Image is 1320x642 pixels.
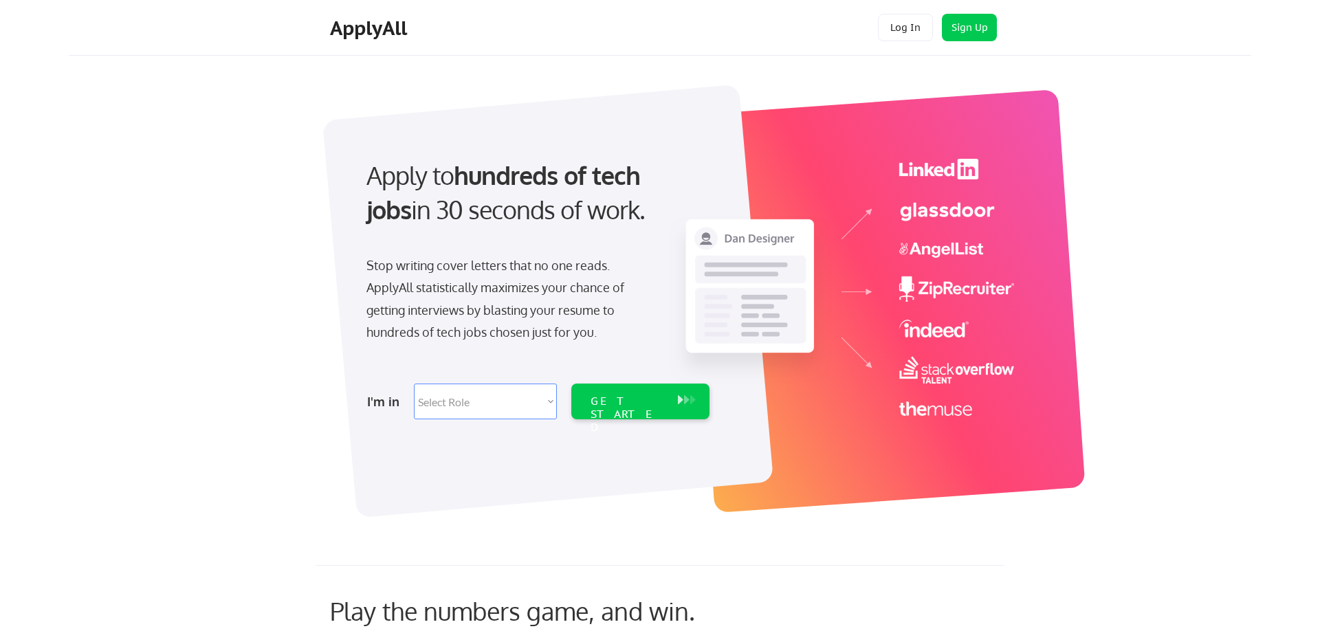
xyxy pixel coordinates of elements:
button: Sign Up [942,14,997,41]
div: ApplyAll [330,16,411,40]
button: Log In [878,14,933,41]
div: Play the numbers game, and win. [330,596,756,626]
div: Stop writing cover letters that no one reads. ApplyAll statistically maximizes your chance of get... [366,254,649,344]
div: I'm in [367,390,406,412]
strong: hundreds of tech jobs [366,159,646,225]
div: GET STARTED [591,395,664,434]
div: Apply to in 30 seconds of work. [366,158,704,228]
